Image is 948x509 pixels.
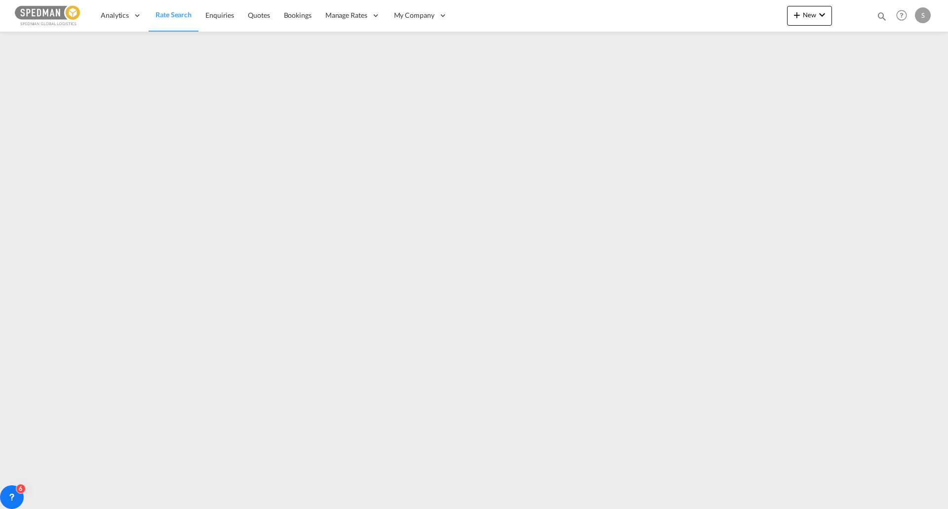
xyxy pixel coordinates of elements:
[394,10,434,20] span: My Company
[816,9,828,21] md-icon: icon-chevron-down
[248,11,270,19] span: Quotes
[876,11,887,26] div: icon-magnify
[101,10,129,20] span: Analytics
[791,11,828,19] span: New
[205,11,234,19] span: Enquiries
[791,9,803,21] md-icon: icon-plus 400-fg
[284,11,312,19] span: Bookings
[787,6,832,26] button: icon-plus 400-fgNewicon-chevron-down
[893,7,915,25] div: Help
[325,10,367,20] span: Manage Rates
[915,7,931,23] div: S
[876,11,887,22] md-icon: icon-magnify
[893,7,910,24] span: Help
[156,10,192,19] span: Rate Search
[15,4,81,27] img: c12ca350ff1b11efb6b291369744d907.png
